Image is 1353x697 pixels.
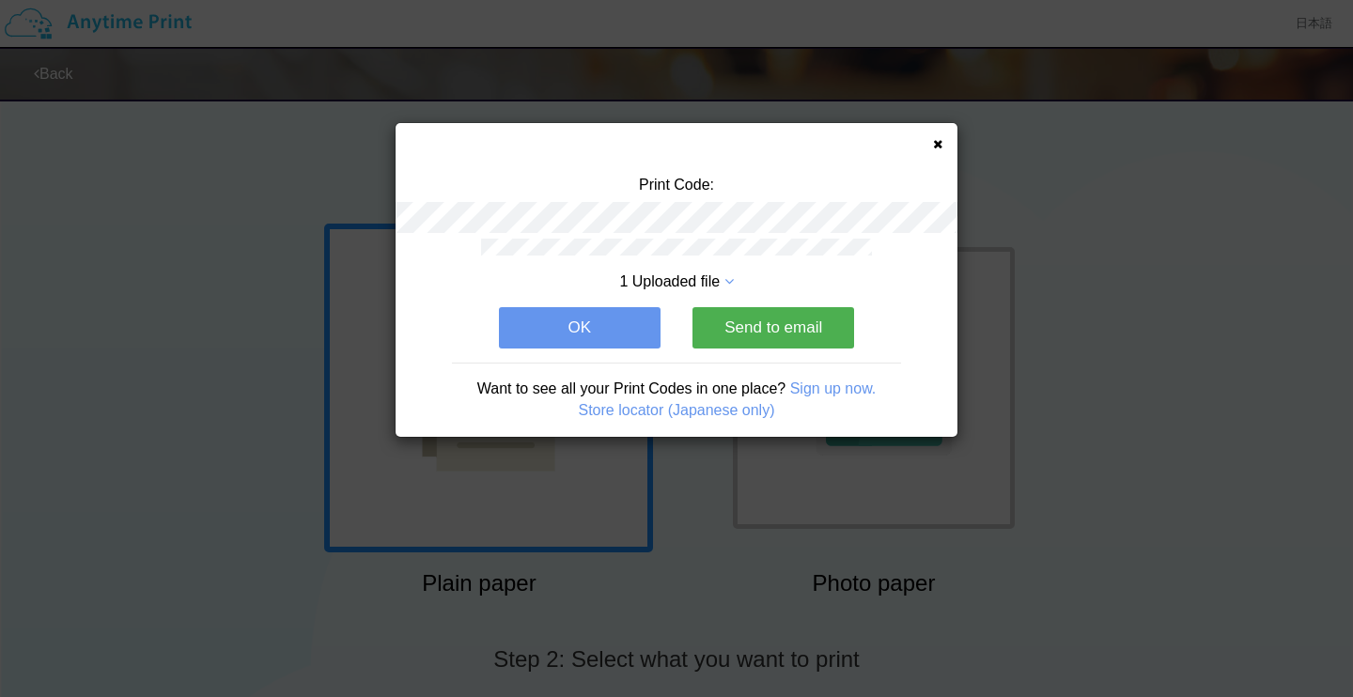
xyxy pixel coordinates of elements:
a: Store locator (Japanese only) [579,402,775,418]
span: Want to see all your Print Codes in one place? [477,380,785,396]
button: OK [499,307,661,348]
a: Sign up now. [790,380,877,396]
button: Send to email [692,307,854,348]
span: 1 Uploaded file [619,273,720,289]
span: Print Code: [639,177,714,193]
